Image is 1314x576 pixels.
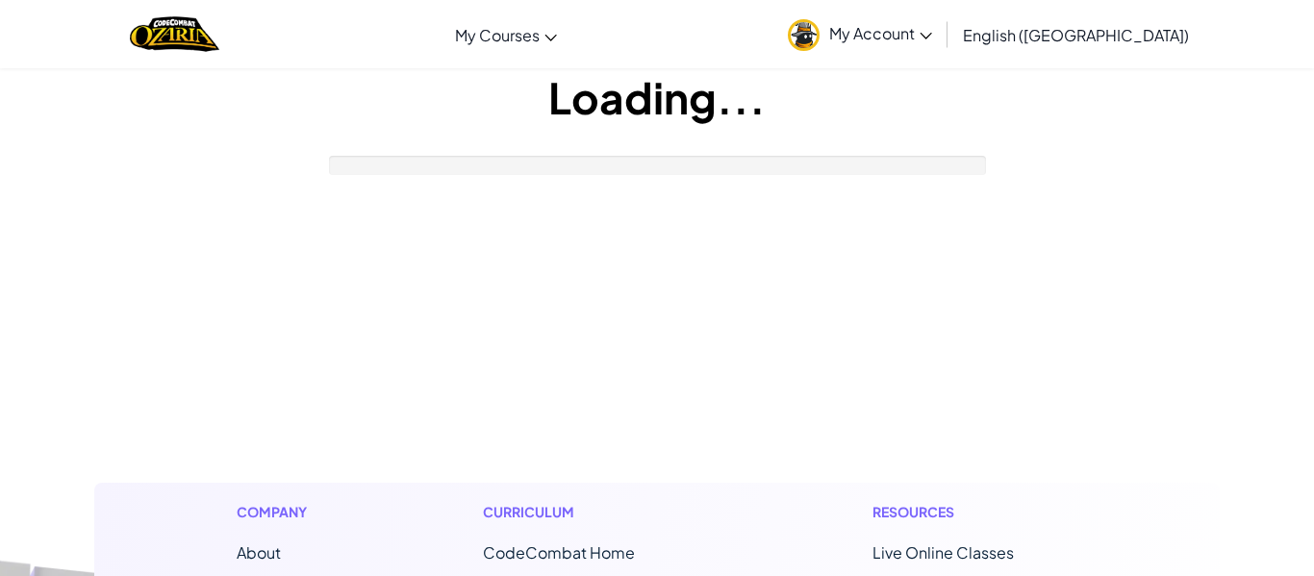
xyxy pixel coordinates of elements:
h1: Resources [872,502,1077,522]
span: CodeCombat Home [483,542,635,563]
img: avatar [788,19,820,51]
a: English ([GEOGRAPHIC_DATA]) [953,9,1199,61]
span: My Account [829,23,932,43]
a: Live Online Classes [872,542,1014,563]
h1: Company [237,502,326,522]
span: English ([GEOGRAPHIC_DATA]) [963,25,1189,45]
a: My Account [778,4,942,64]
a: My Courses [445,9,567,61]
a: About [237,542,281,563]
a: Ozaria by CodeCombat logo [130,14,219,54]
img: Home [130,14,219,54]
span: My Courses [455,25,540,45]
h1: Curriculum [483,502,716,522]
